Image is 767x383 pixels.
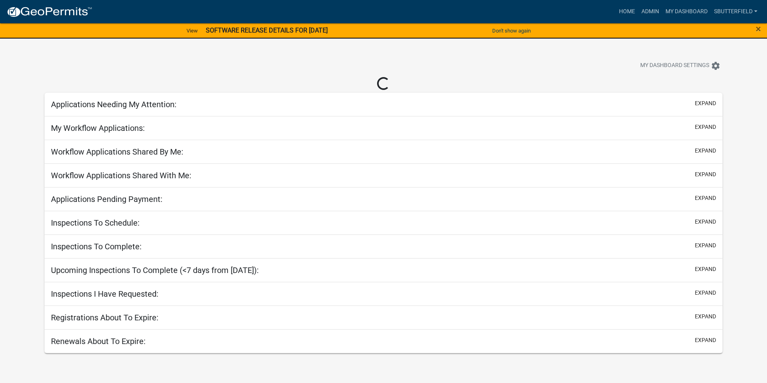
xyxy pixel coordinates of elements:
[711,4,761,19] a: Sbutterfield
[695,170,716,179] button: expand
[51,147,183,157] h5: Workflow Applications Shared By Me:
[695,194,716,202] button: expand
[695,336,716,344] button: expand
[51,194,162,204] h5: Applications Pending Payment:
[695,265,716,273] button: expand
[634,58,727,73] button: My Dashboard Settingssettings
[711,61,720,71] i: settings
[695,312,716,321] button: expand
[51,265,259,275] h5: Upcoming Inspections To Complete (<7 days from [DATE]):
[638,4,662,19] a: Admin
[695,99,716,108] button: expand
[640,61,709,71] span: My Dashboard Settings
[51,171,191,180] h5: Workflow Applications Shared With Me:
[206,26,328,34] strong: SOFTWARE RELEASE DETAILS FOR [DATE]
[51,242,142,251] h5: Inspections To Complete:
[756,23,761,35] span: ×
[695,123,716,131] button: expand
[662,4,711,19] a: My Dashboard
[695,289,716,297] button: expand
[616,4,638,19] a: Home
[183,24,201,37] a: View
[695,218,716,226] button: expand
[51,289,158,299] h5: Inspections I Have Requested:
[51,218,140,228] h5: Inspections To Schedule:
[51,100,177,109] h5: Applications Needing My Attention:
[51,123,145,133] h5: My Workflow Applications:
[695,241,716,250] button: expand
[756,24,761,34] button: Close
[489,24,534,37] button: Don't show again
[51,313,158,322] h5: Registrations About To Expire:
[695,147,716,155] button: expand
[51,336,146,346] h5: Renewals About To Expire:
